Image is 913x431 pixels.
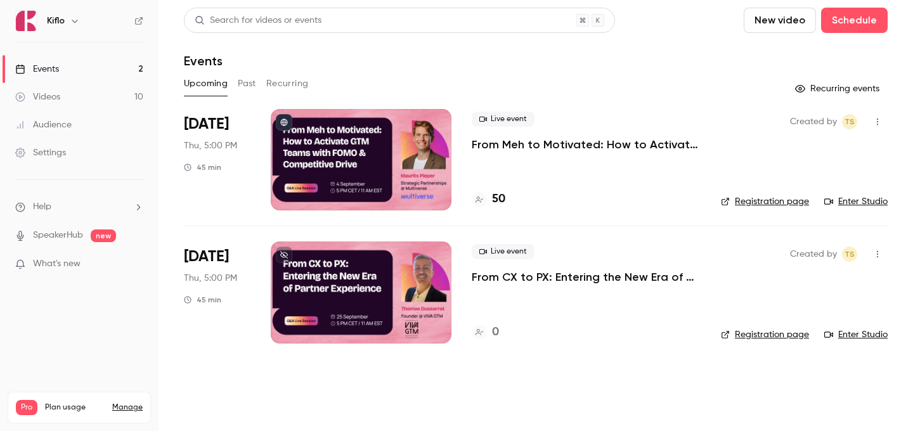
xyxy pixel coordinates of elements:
[184,272,237,285] span: Thu, 5:00 PM
[842,114,857,129] span: Tomica Stojanovikj
[33,200,51,214] span: Help
[45,402,105,413] span: Plan usage
[15,63,59,75] div: Events
[721,328,809,341] a: Registration page
[472,324,499,341] a: 0
[16,400,37,415] span: Pro
[184,109,250,210] div: Sep 4 Thu, 5:00 PM (Europe/Rome)
[128,259,143,270] iframe: Noticeable Trigger
[184,139,237,152] span: Thu, 5:00 PM
[472,137,701,152] a: From Meh to Motivated: How to Activate GTM Teams with FOMO & Competitive Drive
[184,53,223,68] h1: Events
[184,74,228,94] button: Upcoming
[744,8,816,33] button: New video
[33,229,83,242] a: SpeakerHub
[184,114,229,134] span: [DATE]
[195,14,321,27] div: Search for videos or events
[47,15,65,27] h6: Kiflo
[238,74,256,94] button: Past
[16,11,36,31] img: Kiflo
[15,119,72,131] div: Audience
[790,114,837,129] span: Created by
[184,247,229,267] span: [DATE]
[790,247,837,262] span: Created by
[721,195,809,208] a: Registration page
[821,8,888,33] button: Schedule
[15,91,60,103] div: Videos
[15,146,66,159] div: Settings
[492,324,499,341] h4: 0
[184,162,221,172] div: 45 min
[845,114,855,129] span: TS
[184,241,250,343] div: Sep 25 Thu, 5:00 PM (Europe/Rome)
[842,247,857,262] span: Tomica Stojanovikj
[33,257,81,271] span: What's new
[845,247,855,262] span: TS
[472,244,534,259] span: Live event
[824,328,888,341] a: Enter Studio
[472,191,505,208] a: 50
[15,200,143,214] li: help-dropdown-opener
[91,229,116,242] span: new
[472,269,701,285] a: From CX to PX: Entering the New Era of Partner Experience
[789,79,888,99] button: Recurring events
[492,191,505,208] h4: 50
[112,402,143,413] a: Manage
[824,195,888,208] a: Enter Studio
[472,112,534,127] span: Live event
[184,295,221,305] div: 45 min
[266,74,309,94] button: Recurring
